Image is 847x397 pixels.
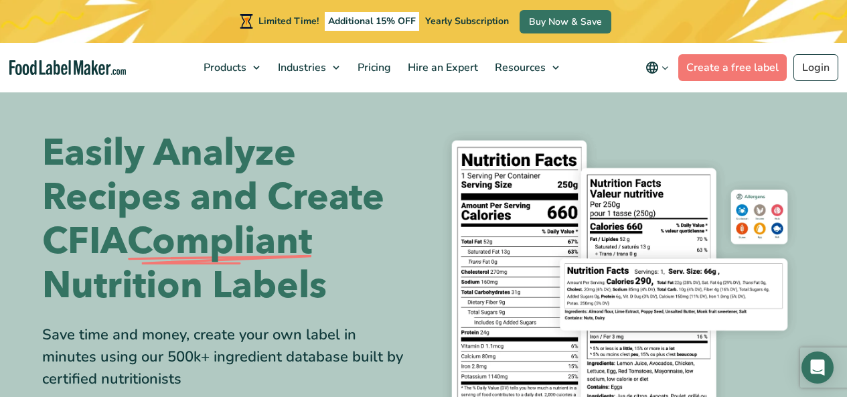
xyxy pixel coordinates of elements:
[258,15,319,27] span: Limited Time!
[425,15,509,27] span: Yearly Subscription
[127,220,312,264] span: Compliant
[520,10,611,33] a: Buy Now & Save
[350,43,396,92] a: Pricing
[404,60,479,75] span: Hire an Expert
[400,43,483,92] a: Hire an Expert
[274,60,327,75] span: Industries
[491,60,547,75] span: Resources
[325,12,419,31] span: Additional 15% OFF
[678,54,787,81] a: Create a free label
[354,60,392,75] span: Pricing
[801,351,834,384] div: Open Intercom Messenger
[270,43,346,92] a: Industries
[42,324,414,390] div: Save time and money, create your own label in minutes using our 500k+ ingredient database built b...
[487,43,566,92] a: Resources
[200,60,248,75] span: Products
[196,43,266,92] a: Products
[42,131,414,308] h1: Easily Analyze Recipes and Create CFIA Nutrition Labels
[793,54,838,81] a: Login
